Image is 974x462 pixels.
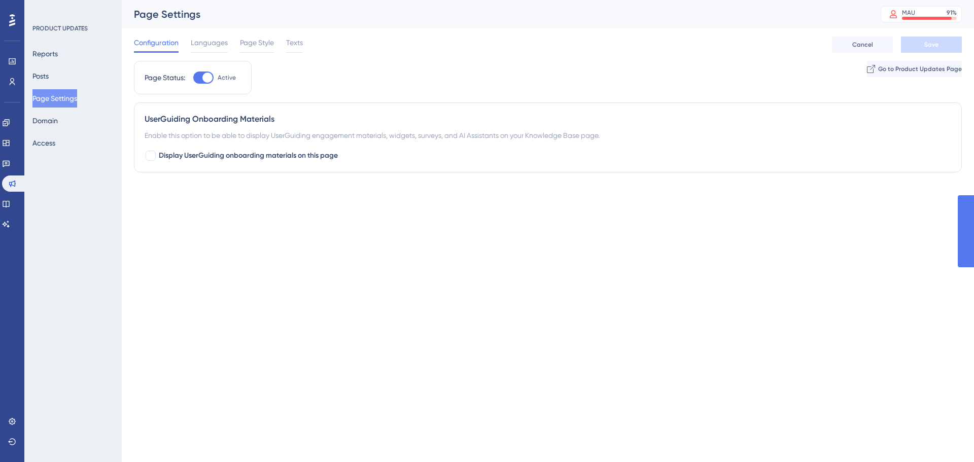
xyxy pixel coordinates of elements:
[832,37,893,53] button: Cancel
[32,89,77,108] button: Page Settings
[145,129,951,141] div: Enable this option to be able to display UserGuiding engagement materials, widgets, surveys, and ...
[159,150,338,162] span: Display UserGuiding onboarding materials on this page
[901,37,962,53] button: Save
[867,61,962,77] button: Go to Product Updates Page
[32,45,58,63] button: Reports
[286,37,303,49] span: Texts
[218,74,236,82] span: Active
[924,41,938,49] span: Save
[32,134,55,152] button: Access
[32,24,88,32] div: PRODUCT UPDATES
[145,113,951,125] div: UserGuiding Onboarding Materials
[931,422,962,452] iframe: UserGuiding AI Assistant Launcher
[947,9,957,17] div: 91 %
[852,41,873,49] span: Cancel
[32,67,49,85] button: Posts
[902,9,915,17] div: MAU
[878,65,962,73] span: Go to Product Updates Page
[134,7,855,21] div: Page Settings
[134,37,179,49] span: Configuration
[191,37,228,49] span: Languages
[145,72,185,84] div: Page Status:
[32,112,58,130] button: Domain
[240,37,274,49] span: Page Style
